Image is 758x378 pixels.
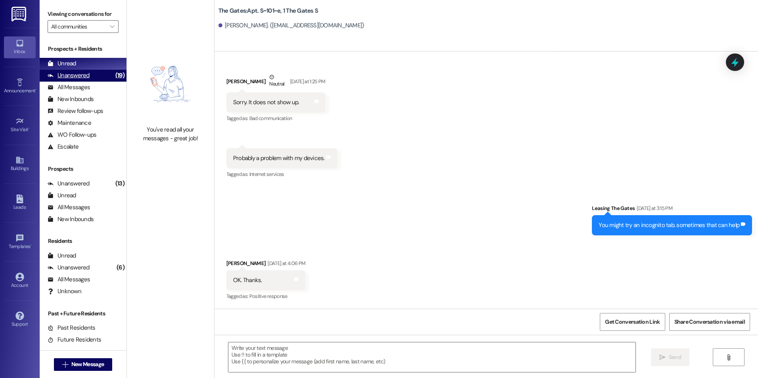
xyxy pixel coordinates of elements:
[4,192,36,214] a: Leads
[4,36,36,58] a: Inbox
[40,45,126,53] div: Prospects + Residents
[249,293,287,300] span: Positive response
[11,7,28,21] img: ResiDesk Logo
[136,126,205,143] div: You've read all your messages - great job!
[62,361,68,368] i: 
[48,83,90,92] div: All Messages
[218,21,364,30] div: [PERSON_NAME]. ([EMAIL_ADDRESS][DOMAIN_NAME])
[669,313,750,331] button: Share Conversation via email
[29,126,30,131] span: •
[54,358,113,371] button: New Message
[249,115,292,122] span: Bad communication
[651,348,689,366] button: Send
[136,46,205,122] img: empty-state
[218,7,318,15] b: The Gates: Apt. S~101~e, 1 The Gates S
[4,115,36,136] a: Site Visit •
[226,290,306,302] div: Tagged as:
[4,270,36,292] a: Account
[48,263,90,272] div: Unanswered
[31,242,32,248] span: •
[674,318,745,326] span: Share Conversation via email
[40,165,126,173] div: Prospects
[48,336,101,344] div: Future Residents
[113,178,126,190] div: (13)
[110,23,114,30] i: 
[600,313,665,331] button: Get Conversation Link
[226,259,306,270] div: [PERSON_NAME]
[226,168,337,180] div: Tagged as:
[40,237,126,245] div: Residents
[233,154,325,162] div: Probably a problem with my devices.
[48,71,90,80] div: Unanswered
[669,353,681,361] span: Send
[233,98,299,107] div: Sorry. It does not show up.
[35,87,36,92] span: •
[48,143,78,151] div: Escalate
[725,354,731,361] i: 
[48,107,103,115] div: Review follow-ups
[226,113,325,124] div: Tagged as:
[599,221,739,229] div: You might try an incognito tab. sometimes that can help
[51,20,106,33] input: All communities
[48,131,96,139] div: WO Follow-ups
[288,77,325,86] div: [DATE] at 1:25 PM
[115,262,126,274] div: (6)
[48,119,91,127] div: Maintenance
[233,276,262,284] div: OK. Thanks.
[48,324,96,332] div: Past Residents
[249,171,284,178] span: Internet services
[226,73,325,92] div: [PERSON_NAME]
[659,354,665,361] i: 
[4,153,36,175] a: Buildings
[113,69,126,82] div: (19)
[266,259,305,267] div: [DATE] at 4:06 PM
[4,231,36,253] a: Templates •
[48,191,76,200] div: Unread
[48,59,76,68] div: Unread
[4,309,36,330] a: Support
[40,309,126,318] div: Past + Future Residents
[48,215,94,223] div: New Inbounds
[268,73,286,90] div: Neutral
[48,8,119,20] label: Viewing conversations for
[605,318,660,326] span: Get Conversation Link
[635,204,672,212] div: [DATE] at 3:15 PM
[48,179,90,188] div: Unanswered
[71,360,104,368] span: New Message
[48,287,81,296] div: Unknown
[592,204,752,215] div: Leasing The Gates
[48,95,94,103] div: New Inbounds
[48,275,90,284] div: All Messages
[48,252,76,260] div: Unread
[48,203,90,212] div: All Messages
